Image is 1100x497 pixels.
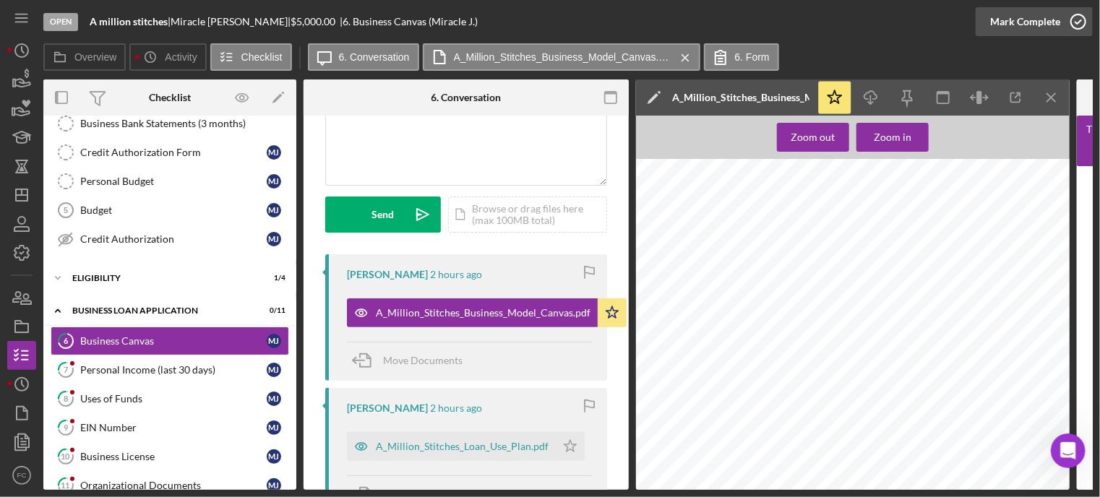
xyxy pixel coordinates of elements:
div: | 6. Business Canvas (Miracle J.) [340,16,478,27]
div: M J [267,203,281,217]
div: Zoom in [874,123,911,152]
div: M J [267,392,281,406]
div: M J [267,420,281,435]
div: A_Million_Stitches_Business_Model_Canvas.pdf [376,307,590,319]
text: FC [17,472,27,480]
a: 9EIN NumberMJ [51,413,289,442]
span: • Future wholesale or retail collaborations. [692,457,827,464]
button: Zoom in [856,123,929,152]
div: Business Canvas [80,335,267,347]
label: A_Million_Stitches_Business_Model_Canvas.pdf [454,51,671,63]
div: Checklist [149,92,191,103]
div: Business Bank Statements (3 months) [80,118,288,129]
div: M J [267,334,281,348]
button: Zoom out [777,123,849,152]
div: Zoom out [791,123,835,152]
div: BUSINESS LOAN APPLICATION [72,306,249,315]
div: A_Million_Stitches_Business_Model_Canvas.pdf [672,92,809,103]
span: • Direct sales through Shopify. [692,422,789,429]
div: Open [43,13,78,31]
span: • Seasonal collection launches. [692,439,792,446]
tspan: 6 [64,336,69,345]
div: M J [267,363,281,377]
button: 6. Conversation [308,43,419,71]
div: Credit Authorization [80,233,267,245]
button: Mark Complete [976,7,1093,36]
button: Checklist [210,43,292,71]
a: 7Personal Income (last 30 days)MJ [51,355,289,384]
div: M J [267,232,281,246]
a: 10Business LicenseMJ [51,442,289,471]
div: M J [267,145,281,160]
button: A_Million_Stitches_Business_Model_Canvas.pdf [347,298,627,327]
span: • Photographers, models, and influencers for marketing. [692,292,871,299]
a: Credit Authorization FormMJ [51,138,289,167]
div: 0 / 11 [259,306,285,315]
div: Eligibility [72,274,249,282]
div: EIN Number [80,422,267,433]
span: • Custom commissions. [692,431,768,438]
label: 6. Form [735,51,770,63]
div: [PERSON_NAME] [347,402,428,414]
span: Move Documents [383,354,463,366]
div: | [90,16,171,27]
span: Key Partners [692,157,755,167]
tspan: 7 [64,365,69,374]
button: 6. Form [704,43,779,71]
div: $5,000.00 [291,16,340,27]
button: A_Million_Stitches_Business_Model_Canvas.pdf [423,43,700,71]
tspan: 9 [64,423,69,432]
button: A_Million_Stitches_Loan_Use_Plan.pdf [347,432,585,461]
time: 2025-08-21 17:11 [430,269,482,280]
span: • Website, branding, and marketing costs. [692,361,826,368]
div: Credit Authorization Form [80,147,267,158]
span: • Equipment upgrades. [692,370,765,377]
iframe: Intercom live chat [1051,433,1086,468]
a: Business Bank Statements (3 months) [51,109,289,138]
tspan: 10 [61,451,71,461]
div: 6. Conversation [431,92,502,103]
button: Send [325,196,441,233]
span: • Yarn/materials (largest expense). [692,344,803,351]
div: M J [267,174,281,189]
time: 2025-08-21 16:54 [430,402,482,414]
div: Uses of Funds [80,393,267,405]
div: Miracle [PERSON_NAME] | [171,16,291,27]
div: M J [267,478,281,493]
span: Revenue Streams [692,405,777,415]
tspan: 8 [64,394,68,403]
span: Cost Structure [692,327,762,337]
span: • Vendor/market fees. [692,379,762,386]
div: Personal Budget [80,176,267,187]
button: Activity [129,43,206,71]
span: • Vendors/suppliers for yarn and hat bases. [692,283,830,290]
a: 6Business CanvasMJ [51,327,289,355]
button: Move Documents [347,342,477,379]
div: Mark Complete [990,7,1060,36]
button: FC [7,461,36,490]
span: • Pop-up/market organizers. [692,301,782,308]
a: 8Uses of FundsMJ [51,384,289,413]
div: Personal Income (last 30 days) [80,364,267,376]
span: • Pop-up shops and vendor events. [692,448,805,455]
label: Activity [165,51,197,63]
a: Credit AuthorizationMJ [51,225,289,254]
b: A million stitches [90,15,168,27]
label: 6. Conversation [339,51,410,63]
div: Send [372,196,395,233]
button: Overview [43,43,126,71]
div: Business License [80,451,267,462]
div: Organizational Documents [80,480,267,491]
div: M J [267,449,281,464]
label: Overview [74,51,116,63]
div: A_Million_Stitches_Loan_Use_Plan.pdf [376,441,549,452]
div: [PERSON_NAME] [347,269,428,280]
div: 1 / 4 [259,274,285,282]
tspan: 5 [64,206,68,215]
span: • Packaging and shipping supplies. [692,353,804,360]
a: Personal BudgetMJ [51,167,289,196]
tspan: 11 [61,480,70,490]
label: Checklist [241,51,283,63]
div: Budget [80,204,267,216]
a: 5BudgetMJ [51,196,289,225]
